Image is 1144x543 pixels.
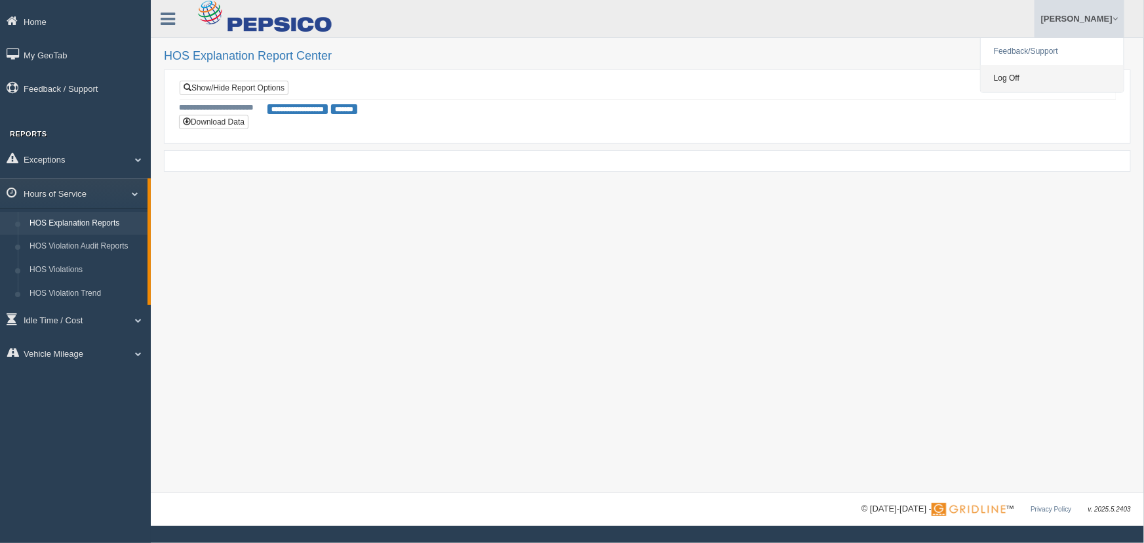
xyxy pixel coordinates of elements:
[981,65,1124,92] a: Log Off
[981,38,1124,65] a: Feedback/Support
[24,282,148,306] a: HOS Violation Trend
[180,81,288,95] a: Show/Hide Report Options
[1088,506,1131,513] span: v. 2025.5.2403
[932,503,1006,516] img: Gridline
[24,212,148,235] a: HOS Explanation Reports
[164,50,1131,63] h2: HOS Explanation Report Center
[861,502,1131,516] div: © [DATE]-[DATE] - ™
[179,115,248,129] button: Download Data
[24,258,148,282] a: HOS Violations
[24,235,148,258] a: HOS Violation Audit Reports
[1031,506,1071,513] a: Privacy Policy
